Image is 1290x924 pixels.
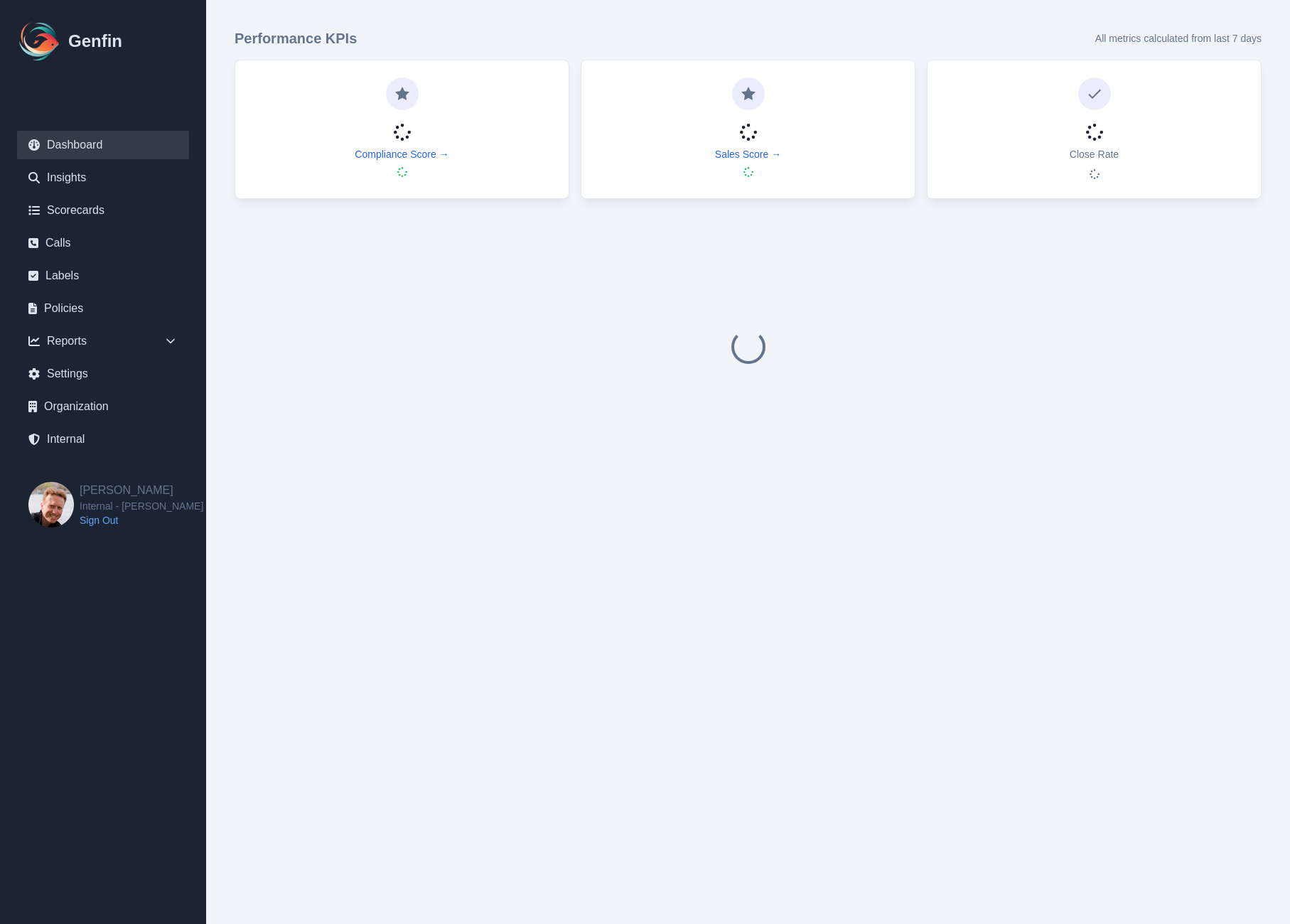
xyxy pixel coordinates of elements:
[17,229,189,257] a: Calls
[17,163,189,192] a: Insights
[17,360,189,388] a: Settings
[355,147,448,161] a: Compliance Score →
[17,131,189,159] a: Dashboard
[1070,147,1119,161] p: Close Rate
[17,196,189,225] a: Scorecards
[17,18,63,64] img: Logo
[17,392,189,421] a: Organization
[17,327,189,355] div: Reports
[715,147,781,161] a: Sales Score →
[17,294,189,323] a: Policies
[235,28,357,48] h3: Performance KPIs
[80,513,203,527] a: Sign Out
[80,499,203,513] span: Internal - [PERSON_NAME]
[17,425,189,453] a: Internal
[68,30,122,53] h1: Genfin
[80,482,203,499] h2: [PERSON_NAME]
[28,482,74,527] img: Brian Dunagan
[17,262,189,290] a: Labels
[1095,31,1262,45] p: All metrics calculated from last 7 days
